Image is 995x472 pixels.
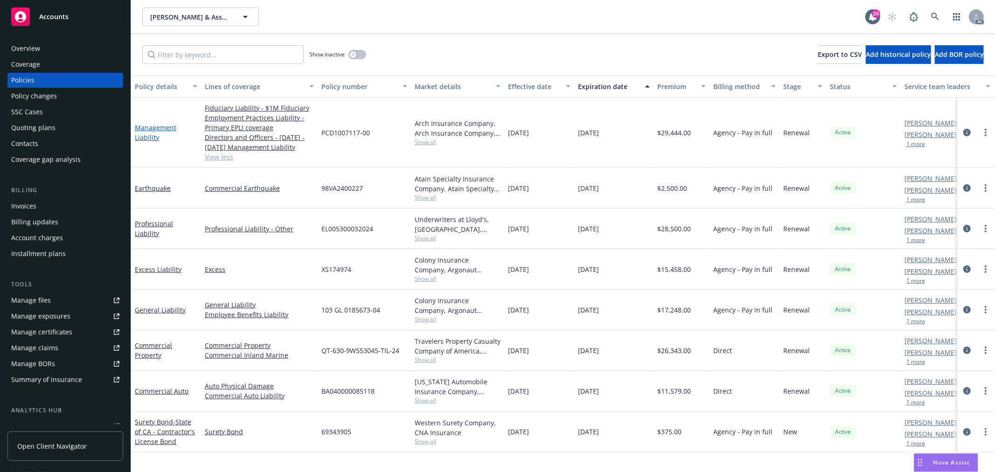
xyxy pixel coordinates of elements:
span: Agency - Pay in full [713,224,772,234]
div: Policy changes [11,89,57,104]
a: [PERSON_NAME] [905,255,957,264]
span: Agency - Pay in full [713,128,772,138]
a: Account charges [7,230,123,245]
a: Commercial Auto Liability [205,391,314,401]
a: more [980,127,991,138]
span: Renewal [783,346,810,355]
span: 69343905 [321,427,351,437]
span: Agency - Pay in full [713,305,772,315]
button: Policy details [131,75,201,97]
div: Overview [11,41,40,56]
span: [DATE] [508,183,529,193]
span: [DATE] [578,427,599,437]
span: Show all [415,437,501,445]
div: Invoices [11,199,36,214]
a: more [980,223,991,234]
button: Market details [411,75,504,97]
span: Accounts [39,13,69,21]
button: Status [826,75,901,97]
div: Stage [783,82,812,91]
div: Quoting plans [11,120,56,135]
span: Show all [415,396,501,404]
a: [PERSON_NAME] [905,336,957,346]
a: more [980,426,991,437]
span: BA040000085118 [321,386,375,396]
a: Manage certificates [7,325,123,340]
a: [PERSON_NAME] [905,307,957,317]
span: QT-630-9W553045-TIL-24 [321,346,399,355]
span: - State of CA - Contractor's License Bond [135,417,195,446]
span: $29,444.00 [657,128,691,138]
span: Renewal [783,386,810,396]
span: [DATE] [508,346,529,355]
span: Show inactive [309,50,345,58]
div: Manage BORs [11,356,55,371]
span: 103 GL 0185673-04 [321,305,380,315]
a: more [980,304,991,315]
div: Manage files [11,293,51,308]
a: [PERSON_NAME] [905,266,957,276]
a: Manage exposures [7,309,123,324]
a: Policy changes [7,89,123,104]
div: 20 [872,9,880,18]
span: Renewal [783,264,810,274]
div: Status [830,82,887,91]
a: Summary of insurance [7,372,123,387]
div: Arch Insurance Company, Arch Insurance Company, Amwins [415,118,501,138]
a: Report a Bug [905,7,923,26]
button: Lines of coverage [201,75,318,97]
a: Policies [7,73,123,88]
div: Billing [7,186,123,195]
div: Installment plans [11,246,66,261]
button: Policy number [318,75,411,97]
button: Expiration date [574,75,654,97]
a: Search [926,7,945,26]
a: circleInformation [961,182,973,194]
div: Atain Specialty Insurance Company, Atain Specialty Insurance Company, CRC Group [415,174,501,194]
a: Excess Liability [135,265,181,274]
span: [DATE] [578,305,599,315]
span: [DATE] [508,264,529,274]
a: Earthquake [135,184,171,193]
a: Auto Physical Damage [205,381,314,391]
span: New [783,427,797,437]
a: Commercial Auto [135,387,188,396]
span: Active [834,346,852,354]
span: [PERSON_NAME] & Associates, Inc. [150,12,231,22]
a: more [980,385,991,396]
span: $15,458.00 [657,264,691,274]
span: Active [834,387,852,395]
a: General Liability [205,300,314,310]
a: circleInformation [961,264,973,275]
button: Premium [654,75,710,97]
button: 1 more [906,359,925,365]
span: [DATE] [508,224,529,234]
span: Agency - Pay in full [713,264,772,274]
a: Manage BORs [7,356,123,371]
span: Active [834,224,852,233]
a: Surety Bond [135,417,195,446]
span: XS174974 [321,264,351,274]
span: [DATE] [578,183,599,193]
span: $2,500.00 [657,183,687,193]
span: [DATE] [578,264,599,274]
a: General Liability [135,305,186,314]
div: Summary of insurance [11,372,82,387]
a: Professional Liability [135,219,173,238]
a: [PERSON_NAME] [905,185,957,195]
div: Policy number [321,82,397,91]
div: Contacts [11,136,38,151]
span: $11,579.00 [657,386,691,396]
a: Invoices [7,199,123,214]
a: Contacts [7,136,123,151]
span: Active [834,265,852,273]
a: Employment Practices Liability - Primary EPLI coverage [205,113,314,132]
a: Commercial Property [205,340,314,350]
div: Billing method [713,82,765,91]
div: Travelers Property Casualty Company of America, Travelers Insurance [415,336,501,356]
a: Coverage [7,57,123,72]
a: SSC Cases [7,104,123,119]
span: Show all [415,194,501,201]
a: [PERSON_NAME] [905,347,957,357]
